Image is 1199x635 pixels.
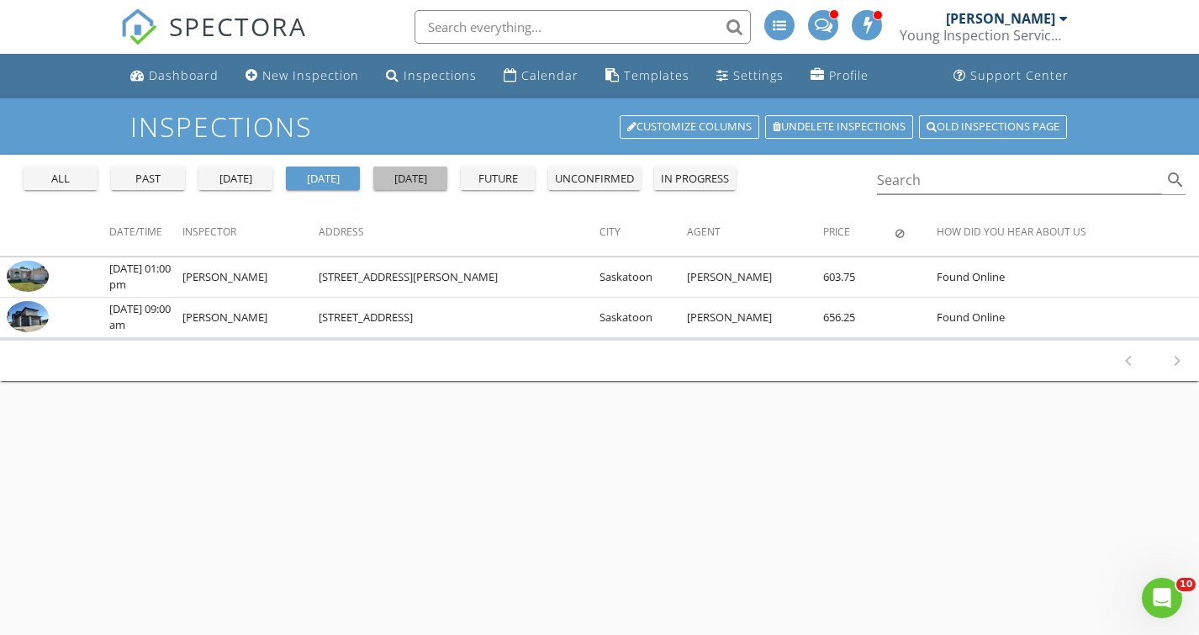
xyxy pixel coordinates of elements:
span: Inspector [182,225,236,239]
button: in progress [654,167,736,190]
a: Customize Columns [620,115,759,139]
th: How did you hear about us: Not sorted. [937,209,1199,256]
button: all [24,167,98,190]
th: Canceled: Not sorted. [895,209,937,256]
img: The Best Home Inspection Software - Spectora [120,8,157,45]
td: [DATE] 01:00 pm [109,257,182,297]
span: SPECTORA [169,8,307,44]
h1: Inspections [130,112,1068,141]
a: Old inspections page [919,115,1067,139]
iframe: Intercom live chat [1142,578,1182,618]
a: Dashboard [124,61,225,92]
th: Price: Not sorted. [823,209,895,256]
span: Address [319,225,364,239]
div: unconfirmed [555,171,634,188]
td: 656.25 [823,297,895,337]
div: [PERSON_NAME] [946,10,1055,27]
td: [STREET_ADDRESS][PERSON_NAME] [319,257,600,297]
button: past [111,167,185,190]
a: Profile [804,61,875,92]
div: Young Inspection Services Ltd [900,27,1068,44]
img: 9348546%2Fcover_photos%2Fv1F2kPodA8AuOQjQX6sf%2Fsmall.jpg [7,301,49,332]
td: Saskatoon [599,297,686,337]
span: Price [823,225,850,239]
div: past [118,171,178,188]
th: Date/Time: Not sorted. [109,209,182,256]
div: Templates [624,67,689,83]
td: 603.75 [823,257,895,297]
div: Profile [829,67,869,83]
div: Inspections [404,67,477,83]
span: Agent [687,225,721,239]
div: Calendar [521,67,578,83]
td: [PERSON_NAME] [687,257,823,297]
button: future [461,167,535,190]
div: Support Center [970,67,1069,83]
input: Search everything... [415,10,751,44]
button: [DATE] [286,167,360,190]
div: New Inspection [262,67,359,83]
th: Address: Not sorted. [319,209,600,256]
a: Undelete inspections [765,115,913,139]
a: Templates [599,61,696,92]
div: Dashboard [149,67,219,83]
div: all [30,171,91,188]
td: [DATE] 09:00 am [109,297,182,337]
span: City [599,225,621,239]
div: [DATE] [205,171,266,188]
div: [DATE] [293,171,353,188]
button: unconfirmed [548,167,641,190]
i: search [1165,170,1186,190]
div: [DATE] [380,171,441,188]
td: [STREET_ADDRESS] [319,297,600,337]
td: [PERSON_NAME] [182,297,319,337]
a: Support Center [947,61,1075,92]
div: Settings [733,67,784,83]
th: Agent: Not sorted. [687,209,823,256]
img: 9348511%2Fcover_photos%2FAUnAK8AloON7pOg69CPC%2Fsmall.jpg [7,261,49,292]
a: Calendar [497,61,585,92]
td: Found Online [937,297,1199,337]
td: Found Online [937,257,1199,297]
td: [PERSON_NAME] [687,297,823,337]
td: Saskatoon [599,257,686,297]
div: in progress [661,171,729,188]
th: City: Not sorted. [599,209,686,256]
a: SPECTORA [120,23,307,58]
div: future [467,171,528,188]
a: Inspections [379,61,483,92]
button: [DATE] [198,167,272,190]
a: Settings [710,61,790,92]
button: [DATE] [373,167,447,190]
input: Search [877,167,1162,194]
td: [PERSON_NAME] [182,257,319,297]
span: Date/Time [109,225,162,239]
span: How did you hear about us [937,225,1086,239]
span: 10 [1176,578,1196,591]
a: New Inspection [239,61,366,92]
th: Inspector: Not sorted. [182,209,319,256]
